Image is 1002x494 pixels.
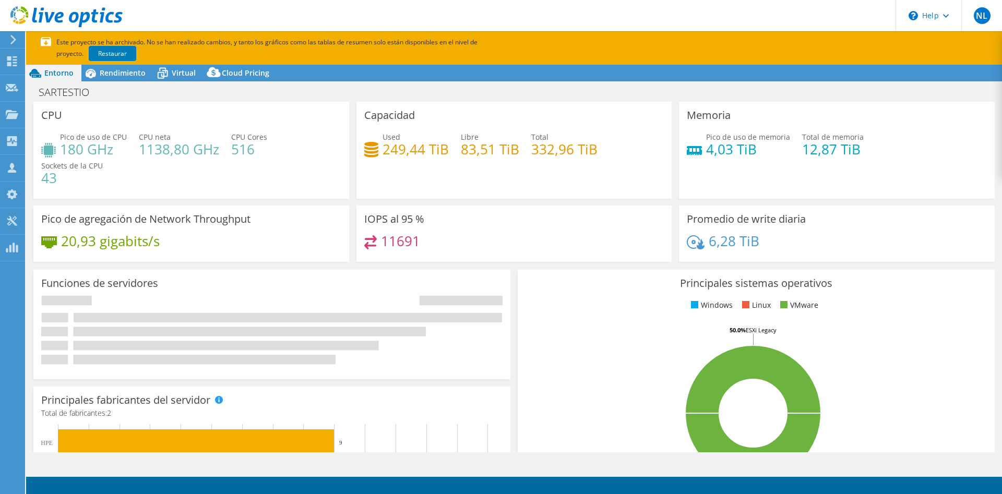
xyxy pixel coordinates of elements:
[60,132,127,142] span: Pico de uso de CPU
[41,37,552,59] p: Este proyecto se ha archivado. No se han realizado cambios, y tanto los gráficos como las tablas ...
[531,132,548,142] span: Total
[231,143,267,155] h4: 516
[706,132,790,142] span: Pico de uso de memoria
[746,326,777,334] tspan: ESXi Legacy
[687,110,731,121] h3: Memoria
[778,299,818,311] li: VMware
[687,213,806,225] h3: Promedio de write diaria
[41,213,250,225] h3: Pico de agregación de Network Throughput
[222,68,269,78] span: Cloud Pricing
[909,11,918,20] svg: \n
[706,143,790,155] h4: 4,03 TiB
[974,7,991,24] span: NL
[41,172,103,184] h4: 43
[60,143,127,155] h4: 180 GHz
[526,278,987,289] h3: Principales sistemas operativos
[41,110,62,121] h3: CPU
[172,68,196,78] span: Virtual
[41,161,103,171] span: Sockets de la CPU
[139,132,171,142] span: CPU neta
[41,394,210,406] h3: Principales fabricantes del servidor
[381,235,420,247] h4: 11691
[41,439,53,447] text: HPE
[688,299,733,311] li: Windows
[802,143,864,155] h4: 12,87 TiB
[364,213,424,225] h3: IOPS al 95 %
[100,68,146,78] span: Rendimiento
[709,235,759,247] h4: 6,28 TiB
[802,132,864,142] span: Total de memoria
[339,439,342,445] text: 9
[531,143,598,155] h4: 332,96 TiB
[739,299,771,311] li: Linux
[44,68,74,78] span: Entorno
[730,326,746,334] tspan: 50.0%
[89,46,136,61] a: Restaurar
[41,407,503,419] h4: Total de fabricantes:
[139,143,219,155] h4: 1138,80 GHz
[107,408,111,418] span: 2
[34,87,105,98] h1: SARTESTIO
[383,143,449,155] h4: 249,44 TiB
[461,132,479,142] span: Libre
[364,110,415,121] h3: Capacidad
[231,132,267,142] span: CPU Cores
[461,143,519,155] h4: 83,51 TiB
[383,132,400,142] span: Used
[41,278,158,289] h3: Funciones de servidores
[61,235,160,247] h4: 20,93 gigabits/s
